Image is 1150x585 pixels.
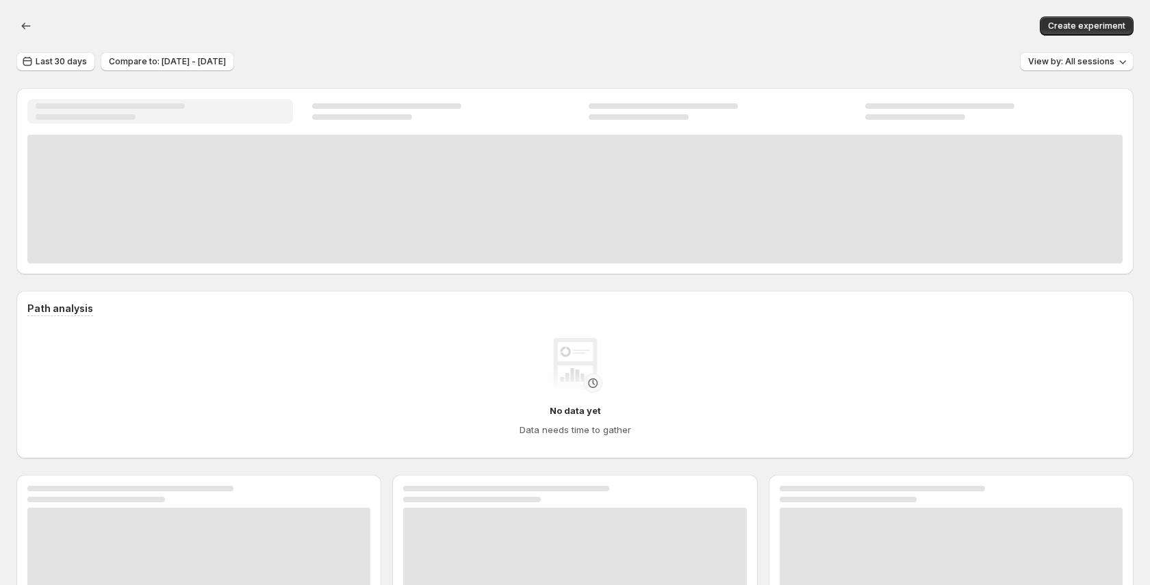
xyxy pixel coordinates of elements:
button: Compare to: [DATE] - [DATE] [101,52,234,71]
span: Compare to: [DATE] - [DATE] [109,56,226,67]
img: No data yet [548,338,602,393]
button: Last 30 days [16,52,95,71]
span: View by: All sessions [1028,56,1114,67]
button: View by: All sessions [1020,52,1134,71]
h3: Path analysis [27,302,93,315]
span: Create experiment [1048,21,1125,31]
h4: Data needs time to gather [520,423,631,437]
h4: No data yet [550,404,601,417]
span: Last 30 days [36,56,87,67]
button: Create experiment [1040,16,1134,36]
